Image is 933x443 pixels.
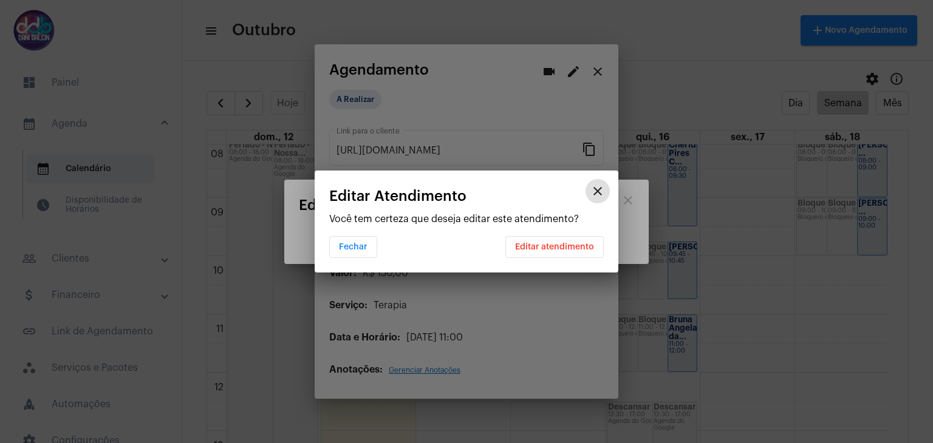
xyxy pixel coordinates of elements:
[329,214,604,225] p: Você tem certeza que deseja editar este atendimento?
[329,236,377,258] button: Fechar
[505,236,604,258] button: Editar atendimento
[590,184,605,198] mat-icon: close
[339,243,367,251] span: Fechar
[515,243,594,251] span: Editar atendimento
[329,188,466,204] span: Editar Atendimento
